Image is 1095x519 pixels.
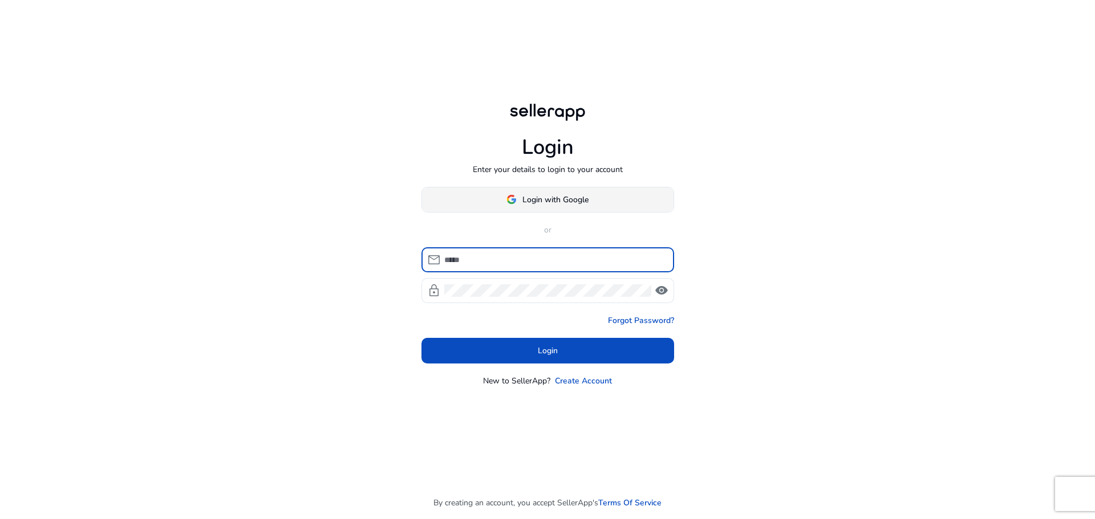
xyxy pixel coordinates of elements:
[506,194,517,205] img: google-logo.svg
[538,345,558,357] span: Login
[555,375,612,387] a: Create Account
[522,135,574,160] h1: Login
[655,284,668,297] span: visibility
[608,314,674,326] a: Forgot Password?
[421,338,674,363] button: Login
[427,284,441,297] span: lock
[522,194,589,206] span: Login with Google
[598,497,662,509] a: Terms Of Service
[473,164,623,175] p: Enter your details to login to your account
[483,375,550,387] p: New to SellerApp?
[421,187,674,212] button: Login with Google
[427,253,441,267] span: mail
[421,224,674,236] p: or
